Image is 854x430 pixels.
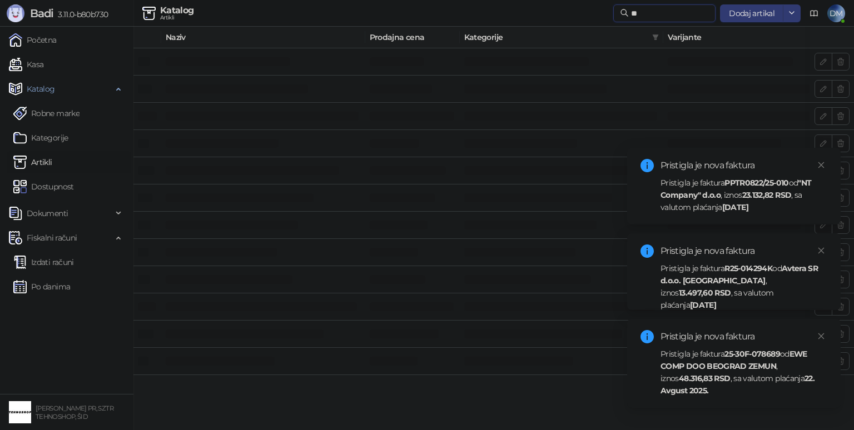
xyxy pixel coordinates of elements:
[142,7,156,20] img: Artikli
[817,161,825,169] span: close
[679,288,731,298] strong: 13.497,60 RSD
[815,244,827,257] a: Close
[27,78,55,100] span: Katalog
[13,156,27,169] img: Artikli
[661,177,827,213] div: Pristigla je faktura od , iznos , sa valutom plaćanja
[652,34,659,41] span: filter
[661,244,827,258] div: Pristigla je nova faktura
[724,178,788,188] strong: PPTR0822/25-010
[690,300,716,310] strong: [DATE]
[161,27,365,48] th: Naziv
[661,330,827,343] div: Pristigla je nova faktura
[27,227,77,249] span: Fiskalni računi
[742,190,792,200] strong: 23.132,82 RSD
[13,251,74,273] a: Izdati računi
[720,4,783,22] button: Dodaj artikal
[679,373,731,383] strong: 48.316,83 RSD
[13,102,80,124] a: Robne marke
[815,330,827,342] a: Close
[30,7,53,20] span: Badi
[722,202,748,212] strong: [DATE]
[661,262,827,311] div: Pristigla je faktura od , iznos , sa valutom plaćanja
[9,53,43,76] a: Kasa
[13,151,52,173] a: ArtikliArtikli
[640,244,654,258] span: info-circle
[815,159,827,171] a: Close
[817,247,825,254] span: close
[724,263,772,273] strong: R25-014294K
[817,332,825,340] span: close
[729,8,774,18] span: Dodaj artikal
[13,276,70,298] a: Po danima
[724,349,780,359] strong: 25-30F-078689
[13,127,68,149] a: Kategorije
[9,29,57,51] a: Početna
[827,4,845,22] span: DM
[13,176,74,198] a: Dostupnost
[464,31,648,43] span: Kategorije
[365,27,460,48] th: Prodajna cena
[661,348,827,397] div: Pristigla je faktura od , iznos , sa valutom plaćanja
[7,4,24,22] img: Logo
[640,330,654,343] span: info-circle
[53,9,108,19] span: 3.11.0-b80b730
[27,202,68,224] span: Dokumenti
[805,4,823,22] a: Dokumentacija
[160,15,194,21] div: Artikli
[9,401,31,423] img: 64x64-companyLogo-68805acf-9e22-4a20-bcb3-9756868d3d19.jpeg
[650,29,661,46] span: filter
[640,159,654,172] span: info-circle
[160,6,194,15] div: Katalog
[36,404,113,421] small: [PERSON_NAME] PR, SZTR TEHNOSHOP, ŠID
[661,349,807,371] strong: EWE COMP DOO BEOGRAD ZEMUN
[661,159,827,172] div: Pristigla je nova faktura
